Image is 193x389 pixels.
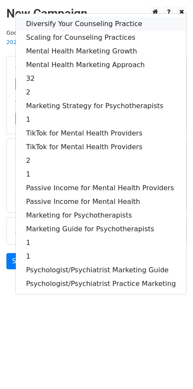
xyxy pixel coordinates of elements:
[16,236,186,250] a: 1
[16,127,186,140] a: TikTok for Mental Health Providers
[16,168,186,181] a: 1
[16,154,186,168] a: 2
[16,209,186,222] a: Marketing for Psychotherapists
[16,58,186,72] a: Mental Health Marketing Approach
[6,6,187,21] h2: New Campaign
[16,99,186,113] a: Marketing Strategy for Psychotherapists
[6,29,121,46] small: Google Sheet:
[16,113,186,127] a: 1
[16,72,186,85] a: 32
[16,222,186,236] a: Marketing Guide for Psychotherapists
[16,17,186,31] a: Diversify Your Counseling Practice
[16,277,186,291] a: Psychologist/Psychiatrist Practice Marketing
[16,263,186,277] a: Psychologist/Psychiatrist Marketing Guide
[16,250,186,263] a: 1
[6,253,35,269] a: Send
[16,181,186,195] a: Passive Income for Mental Health Providers
[16,44,186,58] a: Mental Health Marketing Growth
[16,140,186,154] a: TikTok for Mental Health Providers
[16,85,186,99] a: 2
[150,348,193,389] iframe: Chat Widget
[16,195,186,209] a: Passive Income for Mental Health
[16,31,186,44] a: Scaling for Counseling Practices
